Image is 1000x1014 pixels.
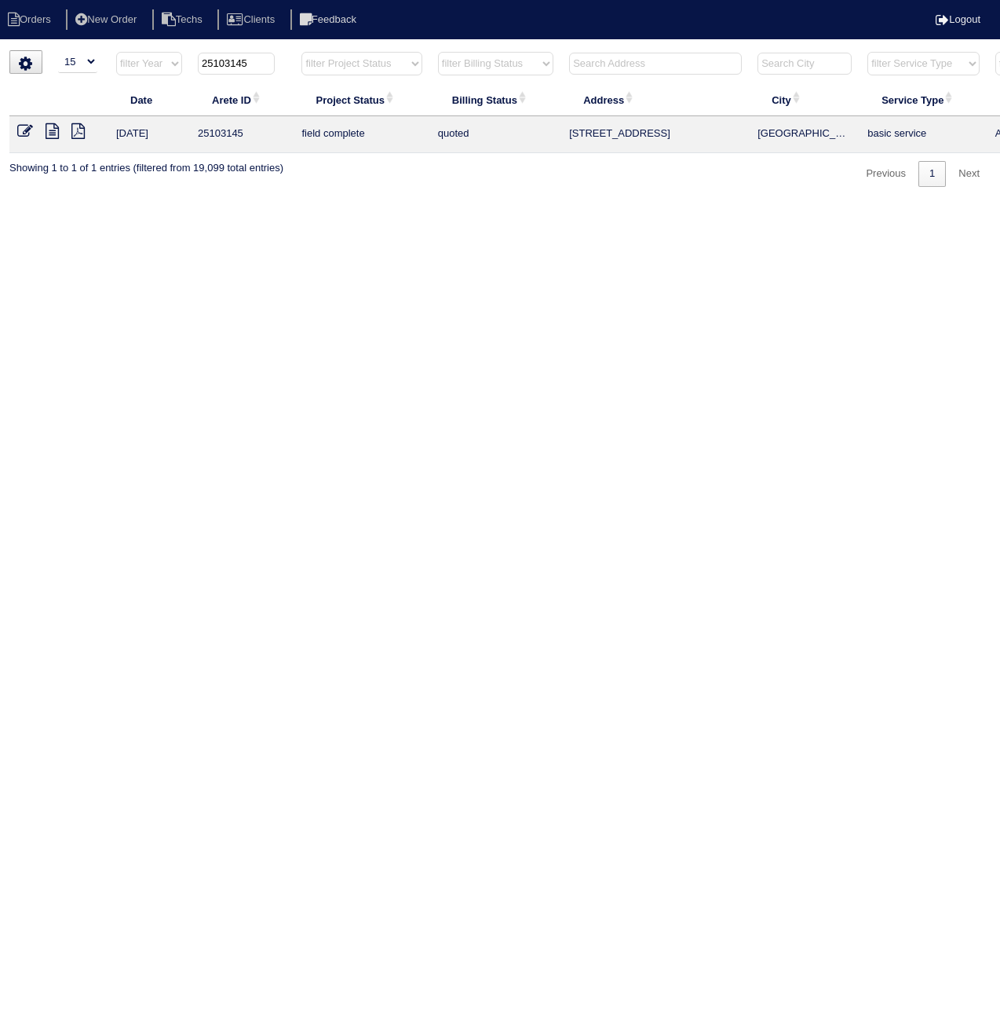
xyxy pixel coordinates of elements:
input: Search City [757,53,852,75]
th: Address: activate to sort column ascending [561,83,750,116]
td: field complete [294,116,429,153]
a: New Order [66,13,149,25]
div: Showing 1 to 1 of 1 entries (filtered from 19,099 total entries) [9,153,283,175]
td: [DATE] [108,116,190,153]
th: City: activate to sort column ascending [750,83,859,116]
input: Search Address [569,53,742,75]
th: Billing Status: activate to sort column ascending [430,83,561,116]
a: Clients [217,13,287,25]
input: Search ID [198,53,275,75]
th: Project Status: activate to sort column ascending [294,83,429,116]
a: 1 [918,161,946,187]
li: New Order [66,9,149,31]
a: Logout [936,13,980,25]
th: Service Type: activate to sort column ascending [859,83,987,116]
td: 25103145 [190,116,294,153]
a: Previous [855,161,917,187]
li: Techs [152,9,215,31]
td: [GEOGRAPHIC_DATA] [750,116,859,153]
li: Clients [217,9,287,31]
li: Feedback [290,9,369,31]
a: Next [947,161,991,187]
th: Date [108,83,190,116]
a: Techs [152,13,215,25]
td: basic service [859,116,987,153]
th: Arete ID: activate to sort column ascending [190,83,294,116]
td: [STREET_ADDRESS] [561,116,750,153]
td: quoted [430,116,561,153]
